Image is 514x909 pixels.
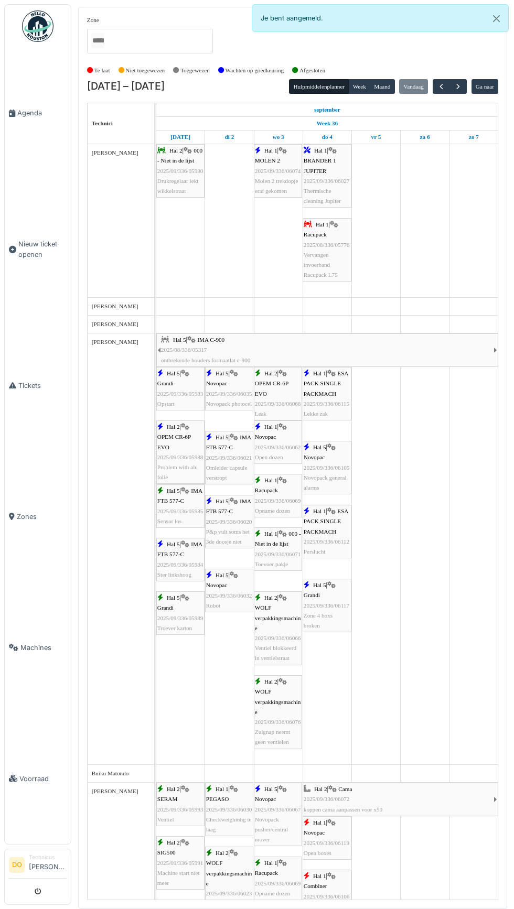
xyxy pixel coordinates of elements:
span: 2025/09/336/05991 [157,860,204,866]
span: Hal 2 [167,839,180,846]
span: Novopack pusher/central mover [255,816,288,842]
div: | [304,442,350,493]
span: Grandi [304,592,320,598]
label: Toegewezen [180,66,210,75]
span: 2025/09/336/06074 [255,168,301,174]
span: Checkweighinhg te laag [206,816,252,832]
div: | [157,422,204,482]
div: | [255,369,301,419]
span: Hal 2 [167,424,180,430]
span: SERAM [157,796,178,802]
span: Combiner [304,883,327,889]
span: 2025/09/336/05993 [157,806,204,813]
span: Hal 2 [169,147,183,154]
span: Hal 5 [313,582,326,588]
span: Hal 1 [264,424,277,430]
div: Je bent aangemeld. [252,4,509,32]
a: Voorraad [5,713,71,844]
span: Hal 5 [313,444,326,450]
span: PEGASO [206,796,229,802]
span: 2025/09/336/06032 [206,592,252,599]
label: Zone [87,16,99,25]
span: 2025/09/336/06106 [304,893,350,900]
span: Hal 2 [314,786,327,792]
span: Open boxes [304,850,331,856]
span: [PERSON_NAME] [92,303,138,309]
div: | [255,475,301,516]
span: Thermische cleaning Jupiter [304,188,341,204]
div: | [255,422,301,462]
span: Novopac [255,796,276,802]
span: Agenda [17,108,67,118]
span: Hal 2 [264,594,277,601]
div: | [206,432,252,483]
span: Buiku Matondo [92,770,129,776]
span: 2025/09/336/06119 [304,840,349,846]
div: | [304,506,350,557]
span: Hal 5 [167,541,180,547]
button: Close [485,5,508,33]
span: Hal 1 [264,860,277,866]
label: Niet toegewezen [125,66,165,75]
span: OPEM CR-6P EVO [157,434,191,450]
span: Zones [17,512,67,522]
span: 2025/09/336/06030 [206,806,252,813]
div: | [157,539,204,580]
span: Hal 2 [167,786,180,792]
span: 2025/09/336/06105 [304,464,350,471]
span: Opname dozen [255,507,290,514]
span: 2025/09/336/06020 [206,518,252,525]
span: Omleider capsule verstropt [206,464,248,481]
span: Hal 5 [216,498,229,504]
span: Sensor los [157,518,181,524]
span: Novopack general alarms [304,474,347,491]
span: 2025/09/336/05989 [157,615,204,621]
span: Hal 1 [264,477,277,483]
span: 2025/09/336/05984 [157,561,204,568]
span: Hal 2 [216,850,229,856]
span: WOLF verpakkingsmachine [206,860,252,886]
div: | [304,580,350,631]
span: Lekke zak [304,410,328,417]
span: Racupack [304,231,327,237]
span: 2025/09/336/06023 [206,890,252,896]
a: 1 september 2025 [168,131,193,144]
span: BRANDER 1 JUPITER [304,157,336,174]
span: Open dozen [255,454,283,460]
div: | [304,146,350,206]
span: Leak [255,410,266,417]
span: WOLF verpakkingsmachine [255,604,301,631]
div: | [255,858,301,899]
span: Molen 2 trekdopje eraf gekomen [255,178,298,194]
span: Robot [206,602,220,609]
div: | [157,146,204,196]
input: Alles [91,33,104,48]
span: Opstart [157,401,175,407]
button: Week [348,79,370,94]
img: Badge_color-CXgf-gQk.svg [22,10,53,42]
span: 2025/09/336/06021 [206,455,252,461]
span: Hal 1 [316,221,329,228]
span: [PERSON_NAME] [92,149,138,156]
span: Hal 1 [313,873,326,879]
button: Vorige [433,79,450,94]
a: Nieuw ticket openen [5,179,71,320]
a: 6 september 2025 [417,131,433,144]
span: Troever karton [157,625,192,631]
div: | [157,593,204,633]
div: | [304,220,350,280]
div: | [255,677,301,747]
span: Grandi [157,380,174,386]
span: 2025/09/336/06069 [255,497,301,504]
span: Hal 5 [216,434,229,440]
span: Hal 5 [216,370,229,376]
span: Grandi [157,604,174,611]
div: | [157,838,204,888]
span: [PERSON_NAME] [92,321,138,327]
span: Novopac [304,454,325,460]
span: Hal 1 [314,147,327,154]
span: 000 - Niet in de lijst [255,531,301,547]
span: Novopack photocel [206,401,252,407]
a: Machines [5,582,71,713]
span: 2025/09/336/06066 [255,635,301,641]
